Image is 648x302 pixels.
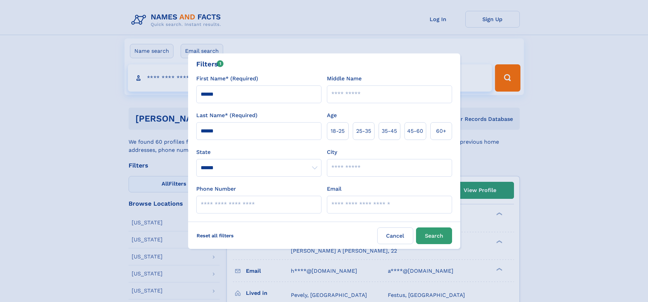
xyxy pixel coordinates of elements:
label: Phone Number [196,185,236,193]
label: City [327,148,337,156]
span: 60+ [436,127,446,135]
label: Email [327,185,342,193]
label: First Name* (Required) [196,75,258,83]
span: 25‑35 [356,127,371,135]
label: Reset all filters [192,227,238,244]
label: Last Name* (Required) [196,111,257,120]
label: State [196,148,321,156]
label: Age [327,111,337,120]
label: Cancel [377,227,413,244]
div: Filters [196,59,224,69]
span: 35‑45 [382,127,397,135]
span: 45‑60 [407,127,423,135]
span: 18‑25 [331,127,345,135]
label: Middle Name [327,75,362,83]
button: Search [416,227,452,244]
